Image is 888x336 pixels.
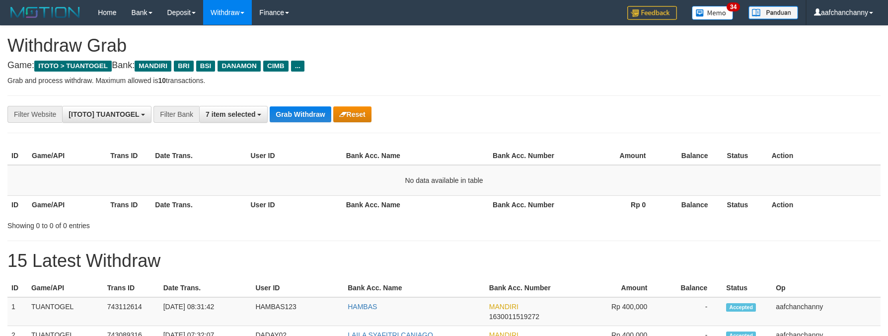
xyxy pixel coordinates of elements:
th: Date Trans. [159,279,252,297]
th: ID [7,147,28,165]
th: Rp 0 [567,195,661,214]
td: [DATE] 08:31:42 [159,297,252,326]
th: Bank Acc. Name [342,147,489,165]
th: Bank Acc. Name [342,195,489,214]
span: DANAMON [218,61,261,72]
img: Button%20Memo.svg [692,6,734,20]
button: Grab Withdraw [270,106,331,122]
th: Game/API [28,147,106,165]
td: TUANTOGEL [27,297,103,326]
th: Status [722,279,772,297]
td: aafchanchanny [772,297,881,326]
th: Balance [661,147,723,165]
th: ID [7,195,28,214]
img: panduan.png [748,6,798,19]
a: HAMBAS [348,303,377,311]
th: User ID [247,195,342,214]
div: Filter Website [7,106,62,123]
button: Reset [333,106,371,122]
img: Feedback.jpg [627,6,677,20]
span: Copy 1630011519272 to clipboard [489,313,539,321]
th: Bank Acc. Number [489,147,567,165]
th: User ID [247,147,342,165]
span: BRI [174,61,193,72]
span: BSI [196,61,216,72]
p: Grab and process withdraw. Maximum allowed is transactions. [7,76,881,85]
th: User ID [251,279,344,297]
th: Date Trans. [151,147,246,165]
th: Trans ID [106,195,151,214]
div: Filter Bank [153,106,199,123]
img: MOTION_logo.png [7,5,83,20]
td: Rp 400,000 [572,297,663,326]
h1: Withdraw Grab [7,36,881,56]
th: Amount [572,279,663,297]
th: Balance [661,195,723,214]
td: - [662,297,722,326]
span: ... [291,61,304,72]
td: HAMBAS123 [251,297,344,326]
th: Op [772,279,881,297]
button: 7 item selected [199,106,268,123]
td: No data available in table [7,165,881,196]
h1: 15 Latest Withdraw [7,251,881,271]
span: MANDIRI [135,61,171,72]
button: [ITOTO] TUANTOGEL [62,106,151,123]
th: Amount [567,147,661,165]
span: MANDIRI [489,303,518,311]
th: ID [7,279,27,297]
span: [ITOTO] TUANTOGEL [69,110,139,118]
strong: 10 [158,77,166,84]
th: Bank Acc. Name [344,279,485,297]
span: 34 [727,2,740,11]
th: Action [768,195,881,214]
h4: Game: Bank: [7,61,881,71]
div: Showing 0 to 0 of 0 entries [7,217,363,231]
td: 1 [7,297,27,326]
th: Balance [662,279,722,297]
span: ITOTO > TUANTOGEL [34,61,112,72]
th: Date Trans. [151,195,246,214]
th: Game/API [27,279,103,297]
th: Trans ID [106,147,151,165]
span: 7 item selected [206,110,255,118]
th: Status [723,195,768,214]
th: Status [723,147,768,165]
span: Accepted [726,303,756,312]
th: Action [768,147,881,165]
th: Trans ID [103,279,159,297]
span: CIMB [263,61,289,72]
td: 743112614 [103,297,159,326]
th: Bank Acc. Number [489,195,567,214]
th: Game/API [28,195,106,214]
th: Bank Acc. Number [485,279,572,297]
